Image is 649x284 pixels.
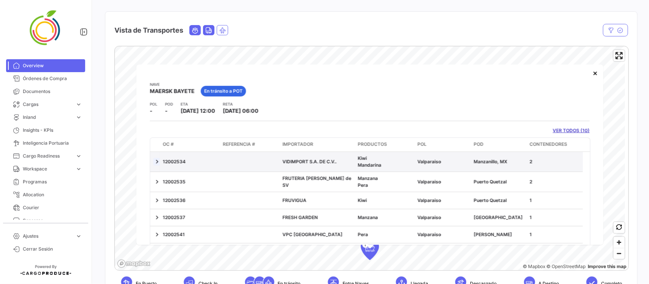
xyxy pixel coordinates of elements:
span: Pera [358,182,368,188]
canvas: Map [115,46,625,271]
span: Órdenes de Compra [23,75,82,82]
span: POL [418,140,427,147]
datatable-header-cell: Referencia # [220,137,280,151]
a: Overview [6,59,85,72]
span: FRESH GARDEN [283,214,318,220]
button: Ocean [190,25,200,35]
span: [PERSON_NAME] [474,231,512,237]
span: VPC [GEOGRAPHIC_DATA] [283,231,343,237]
datatable-header-cell: Contenedores [527,137,583,151]
datatable-header-cell: OC # [160,137,220,151]
span: Referencia # [223,140,255,147]
button: Close popup [588,65,603,80]
div: 12002534 [163,158,217,165]
span: T [362,241,368,248]
span: Cargo Readiness [23,153,72,159]
span: Valparaiso [418,231,441,237]
a: Inteligencia Portuaria [6,137,85,150]
a: Mapbox logo [117,259,151,268]
span: FRUTERIA [PERSON_NAME] de SV [283,175,352,188]
span: Sensores [23,217,82,224]
a: Courier [6,201,85,214]
span: - [150,107,152,115]
span: Courier [23,204,82,211]
span: Inland [23,114,72,121]
a: Allocation [6,188,85,201]
div: 2 [530,178,580,185]
span: Valparaiso [418,158,441,164]
span: Contenedores [530,140,568,147]
button: Zoom in [614,237,625,248]
img: 4ff2da5d-257b-45de-b8a4-5752211a35e0.png [27,9,65,47]
span: Zoom out [614,248,625,259]
a: Programas [6,175,85,188]
span: MAERSK BAYETE [150,87,195,95]
div: 1 [530,214,580,221]
datatable-header-cell: Productos [355,137,415,151]
button: Zoom out [614,248,625,259]
span: FRUVIGUA [283,197,307,203]
span: VIDIMPORT S.A. DE C.V.. [283,158,337,164]
span: Ajustes [23,233,72,240]
span: expand_more [75,101,82,108]
a: Mapbox [523,263,545,269]
span: Puerto Quetzal [474,197,507,203]
app-card-info-title: POL [150,101,157,107]
span: - [165,107,168,115]
a: Documentos [6,85,85,98]
app-card-info-title: Nave [150,81,195,87]
span: Puerto Quetzal [474,178,507,184]
a: VER TODOS (10) [553,127,590,134]
datatable-header-cell: POL [415,137,471,151]
span: Valparaiso [418,178,441,184]
button: Enter fullscreen [614,50,625,61]
app-card-info-title: POD [165,101,173,107]
span: expand_more [75,153,82,159]
a: Insights - KPIs [6,124,85,137]
span: Importador [283,140,314,147]
app-card-info-title: RETA [223,101,259,107]
a: OpenStreetMap [547,263,586,269]
span: Valparaiso [418,214,441,220]
div: 12002537 [163,214,217,221]
span: Inteligencia Portuaria [23,140,82,147]
span: Manzana [358,175,378,181]
span: POD [474,140,484,147]
button: Land [203,25,214,35]
span: Cerrar Sesión [23,246,82,252]
div: 12002541 [163,231,217,238]
span: Cargas [23,101,72,108]
span: Kiwi [358,197,367,203]
span: Manzanillo, MX [474,158,507,164]
span: Kiwi [358,155,367,161]
span: [DATE] 12:00 [181,107,215,114]
div: 12002535 [163,178,217,185]
span: expand_more [75,166,82,172]
span: Programas [23,178,82,185]
span: Workspace [23,166,72,172]
datatable-header-cell: Importador [280,137,355,151]
span: Mandarina [358,162,381,167]
span: Pera [358,231,368,237]
span: expand_more [75,114,82,121]
span: [GEOGRAPHIC_DATA] [474,214,523,220]
span: expand_more [75,233,82,240]
span: Valparaiso [418,197,441,203]
datatable-header-cell: POD [471,137,527,151]
span: Manzana [358,214,378,220]
div: 1 [530,231,580,238]
span: En tránsito a POT [204,88,243,95]
span: Insights - KPIs [23,127,82,134]
div: Map marker [361,237,379,260]
span: Allocation [23,191,82,198]
a: Órdenes de Compra [6,72,85,85]
div: 1 [530,197,580,204]
span: Overview [23,62,82,69]
div: 12002536 [163,197,217,204]
span: OC # [163,140,174,147]
a: Sensores [6,214,85,227]
h4: Vista de Transportes [114,25,183,36]
div: 2 [530,158,580,165]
